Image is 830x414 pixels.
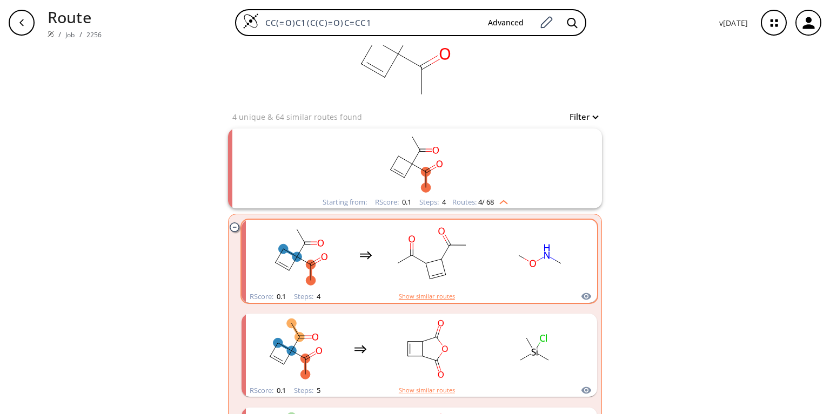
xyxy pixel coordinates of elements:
svg: CC(=O)C1(C(C)=O)C=CC1 [251,221,349,289]
svg: CC(=O)C1C=CC1C(C)=O [383,221,480,289]
img: Up [494,196,508,205]
span: 0.1 [275,291,286,301]
span: 4 [440,197,446,207]
img: Logo Spaya [243,13,259,29]
p: 4 unique & 64 similar routes found [232,111,362,123]
span: 4 [315,291,320,301]
svg: CC(=O)C1(C(C)=O)C=CC1 [275,128,555,196]
input: Enter SMILES [259,17,479,28]
button: Show similar routes [399,291,455,301]
div: RScore : [250,387,286,394]
div: Routes: [452,199,508,206]
div: RScore : [375,199,411,206]
span: 5 [315,385,320,395]
div: Steps : [419,199,446,206]
button: Show similar routes [399,385,455,395]
svg: O=C1OC(=O)C2C=CC12 [378,315,475,383]
svg: CNOC [491,221,588,289]
div: RScore : [250,293,286,300]
div: Steps : [294,387,320,394]
div: Starting from: [323,199,367,206]
svg: CC(=O)C1(C(C)=O)C=CC1 [246,315,343,383]
li: / [79,29,82,40]
img: Spaya logo [48,31,54,37]
span: 0.1 [275,385,286,395]
svg: C[Si](C)(C)Cl [486,315,583,383]
svg: CNOC [594,315,691,383]
span: 4 / 68 [478,199,494,206]
a: 2256 [86,30,102,39]
p: Route [48,5,102,29]
span: 0.1 [400,197,411,207]
button: Advanced [479,13,532,33]
button: Filter [563,113,598,121]
p: v [DATE] [719,17,748,29]
div: Steps : [294,293,320,300]
a: Job [65,30,75,39]
li: / [58,29,61,40]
